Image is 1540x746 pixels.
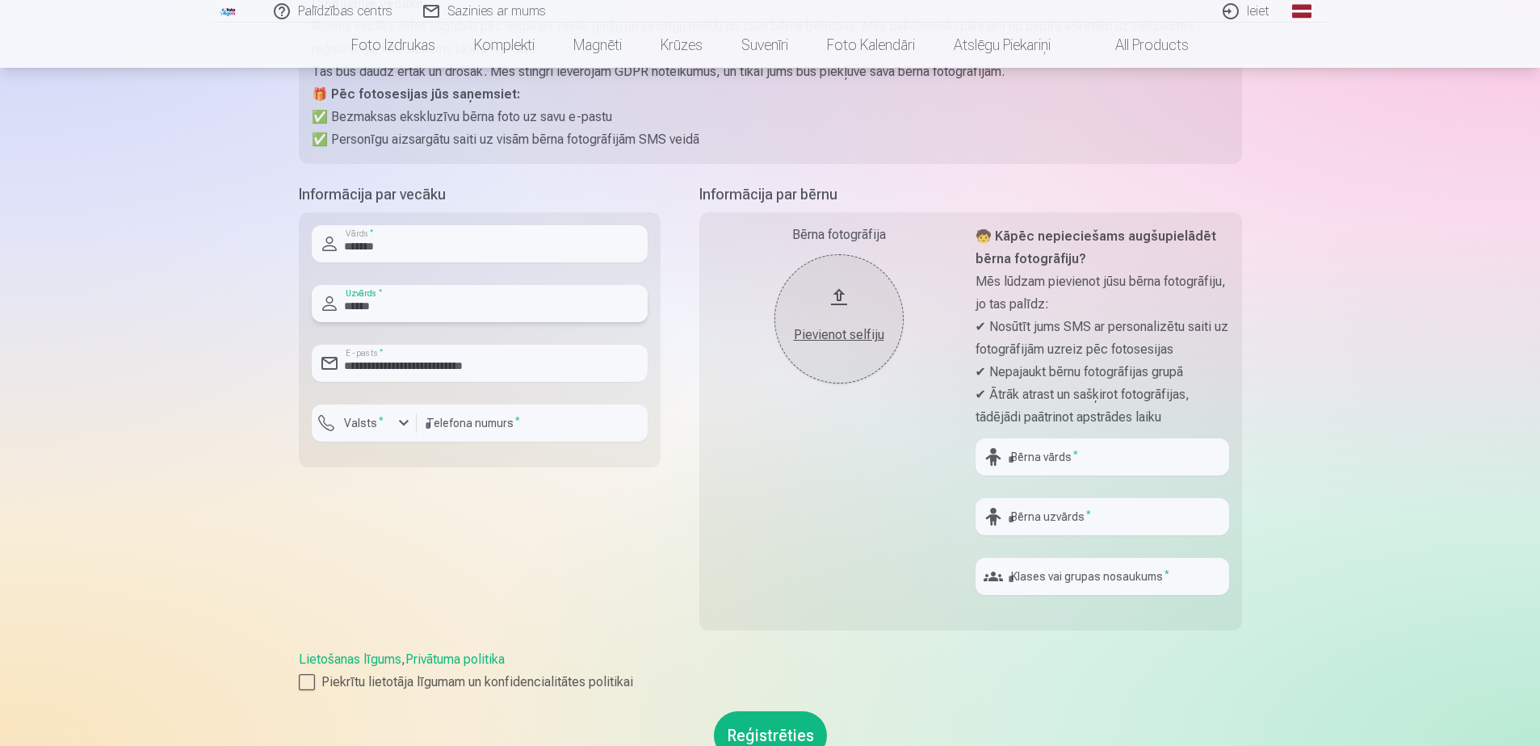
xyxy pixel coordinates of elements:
div: Bērna fotogrāfija [712,225,966,245]
strong: 🧒 Kāpēc nepieciešams augšupielādēt bērna fotogrāfiju? [976,228,1216,266]
button: Valsts* [312,404,417,442]
p: ✅ Bezmaksas ekskluzīvu bērna foto uz savu e-pastu [312,106,1229,128]
img: /fa1 [220,6,237,16]
h5: Informācija par bērnu [699,183,1242,206]
label: Piekrītu lietotāja līgumam un konfidencialitātes politikai [299,673,1242,692]
a: Suvenīri [722,23,808,68]
button: Pievienot selfiju [774,254,904,383]
p: ✔ Nosūtīt jums SMS ar personalizētu saiti uz fotogrāfijām uzreiz pēc fotosesijas [976,316,1229,361]
strong: 🎁 Pēc fotosesijas jūs saņemsiet: [312,86,520,102]
p: ✔ Ātrāk atrast un sašķirot fotogrāfijas, tādējādi paātrinot apstrādes laiku [976,383,1229,429]
p: ✅ Personīgu aizsargātu saiti uz visām bērna fotogrāfijām SMS veidā [312,128,1229,151]
div: Pievienot selfiju [791,325,887,345]
a: Foto kalendāri [808,23,934,68]
p: ✔ Nepajaukt bērnu fotogrāfijas grupā [976,361,1229,383]
a: Lietošanas līgums [299,652,401,667]
a: Privātuma politika [405,652,505,667]
a: Atslēgu piekariņi [934,23,1070,68]
h5: Informācija par vecāku [299,183,661,206]
a: Krūzes [641,23,722,68]
p: Mēs lūdzam pievienot jūsu bērna fotogrāfiju, jo tas palīdz: [976,270,1229,316]
a: Magnēti [554,23,641,68]
a: Foto izdrukas [332,23,455,68]
label: Valsts [338,415,390,431]
a: All products [1070,23,1208,68]
a: Komplekti [455,23,554,68]
p: Tas būs daudz ērtāk un drošāk. Mēs stingri ievērojam GDPR noteikumus, un tikai jums būs piekļuve ... [312,61,1229,83]
div: , [299,650,1242,692]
